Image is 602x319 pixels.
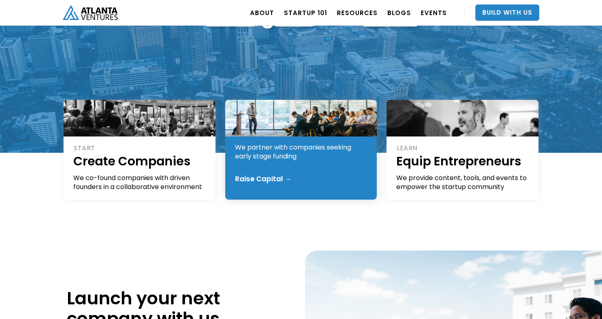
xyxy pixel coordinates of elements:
[284,1,327,24] a: Startup 101
[396,174,529,191] div: We provide content, tools, and events to empower the startup community
[235,143,368,161] div: We partner with companies seeking early stage funding
[364,2,417,31] a: learn
[235,175,292,183] div: Raise Capital →
[337,1,378,24] a: RESOURCES
[225,100,377,200] a: GROWFund FoundersWe partner with companies seeking early stage fundingRaise Capital →
[74,144,207,153] div: START
[387,1,411,24] a: BLOGS
[207,2,255,31] a: start
[475,4,539,21] a: Build With Us
[64,100,215,200] a: STARTCreate CompaniesWe co-found companies with driven founders in a collaborative environment
[235,122,368,139] h1: Fund Founders
[73,153,207,169] h1: Create Companies
[250,1,274,24] a: ABOUT
[73,174,207,191] div: We co-found companies with driven founders in a collaborative environment
[396,153,529,169] h1: Equip Entrepreneurs
[387,100,538,200] a: LEARNEquip EntrepreneursWe provide content, tools, and events to empower the startup community
[421,1,447,24] a: EVENTS
[397,144,529,153] div: LEARN
[261,2,313,31] a: grow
